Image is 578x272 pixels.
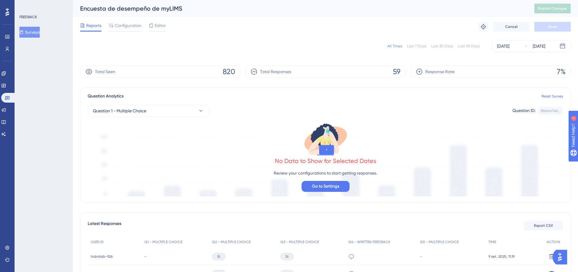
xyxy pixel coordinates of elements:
[458,44,480,49] div: Last 90 Days
[407,44,426,49] div: Last 7 Days
[86,22,101,29] span: Reports
[223,67,235,76] span: 820
[431,44,453,49] div: Last 30 Days
[524,221,563,230] button: Export CSV
[91,254,113,259] span: hidrolab-926
[553,248,571,266] iframe: UserGuiding AI Assistant Launcher
[541,108,560,113] div: 88aa47e6...
[212,240,251,244] span: Q2 - MULTIPLE CHOICE
[280,240,319,244] span: Q3 - MULTIPLE CHOICE
[547,240,560,244] span: ACTION
[19,27,40,38] button: Surveys
[538,6,567,11] span: Publish Changes
[302,181,350,192] button: Go to Settings
[14,2,38,9] span: Need Help?
[275,157,376,165] div: No Data to Show for Selected Dates
[493,22,529,32] button: Cancel
[420,254,422,259] span: -
[425,68,455,75] span: Response Rate
[93,107,146,114] span: Question 1 - Multiple Choice
[42,3,44,8] div: 1
[286,254,289,259] span: Si
[534,22,571,32] button: Save
[488,240,496,244] span: TIME
[393,67,401,76] span: 59
[488,254,515,259] span: 9 set. 2025, 11:19
[144,240,182,244] span: Q1 - MULTIPLE CHOICE
[534,223,553,228] span: Export CSV
[548,24,557,29] span: Save
[144,254,146,259] span: -
[274,169,377,177] p: Review your configurations to start getting responses.
[348,240,390,244] span: Q4 - WRITTEN FEEDBACK
[88,105,209,117] button: Question 1 - Multiple Choice
[497,42,509,50] div: [DATE]
[557,67,566,76] span: 7%
[534,4,571,13] button: Publish Changes
[512,107,536,115] div: Question ID:
[387,44,402,49] div: All Times
[19,15,37,19] div: FEEDBACK
[542,94,563,99] a: Reset Survey
[260,68,291,75] span: Total Responses
[88,93,123,100] span: Question Analytics
[115,22,141,29] span: Configuration
[88,220,121,231] span: Latest Responses
[505,24,518,29] span: Cancel
[155,22,166,29] span: Editor
[95,68,115,75] span: Total Seen
[420,240,459,244] span: Q5 - MULTIPLE CHOICE
[312,183,339,190] span: Go to Settings
[80,4,519,13] div: Encuesta de desempeño de myLIMS
[533,42,545,50] div: [DATE]
[217,254,220,259] span: Si
[91,240,104,244] span: USER ID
